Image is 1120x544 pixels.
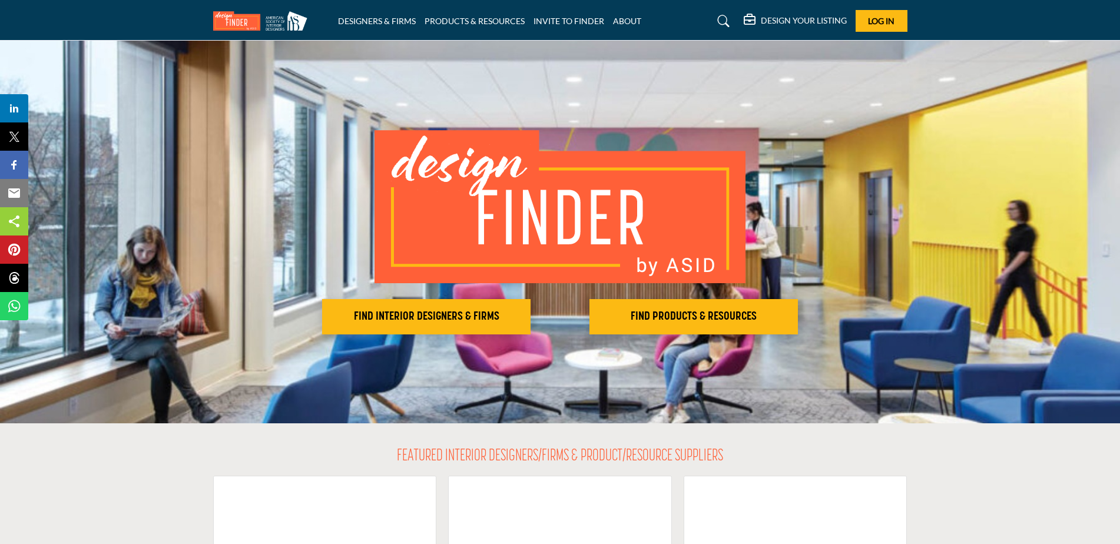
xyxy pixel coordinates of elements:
h5: DESIGN YOUR LISTING [761,15,847,26]
h2: FIND PRODUCTS & RESOURCES [593,310,794,324]
span: Log In [868,16,894,26]
h2: FEATURED INTERIOR DESIGNERS/FIRMS & PRODUCT/RESOURCE SUPPLIERS [397,447,723,467]
img: Site Logo [213,11,313,31]
button: FIND INTERIOR DESIGNERS & FIRMS [322,299,531,334]
a: INVITE TO FINDER [534,16,604,26]
div: DESIGN YOUR LISTING [744,14,847,28]
a: Search [706,12,737,31]
img: image [375,130,745,283]
a: ABOUT [613,16,641,26]
button: Log In [856,10,907,32]
a: PRODUCTS & RESOURCES [425,16,525,26]
h2: FIND INTERIOR DESIGNERS & FIRMS [326,310,527,324]
button: FIND PRODUCTS & RESOURCES [589,299,798,334]
a: DESIGNERS & FIRMS [338,16,416,26]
